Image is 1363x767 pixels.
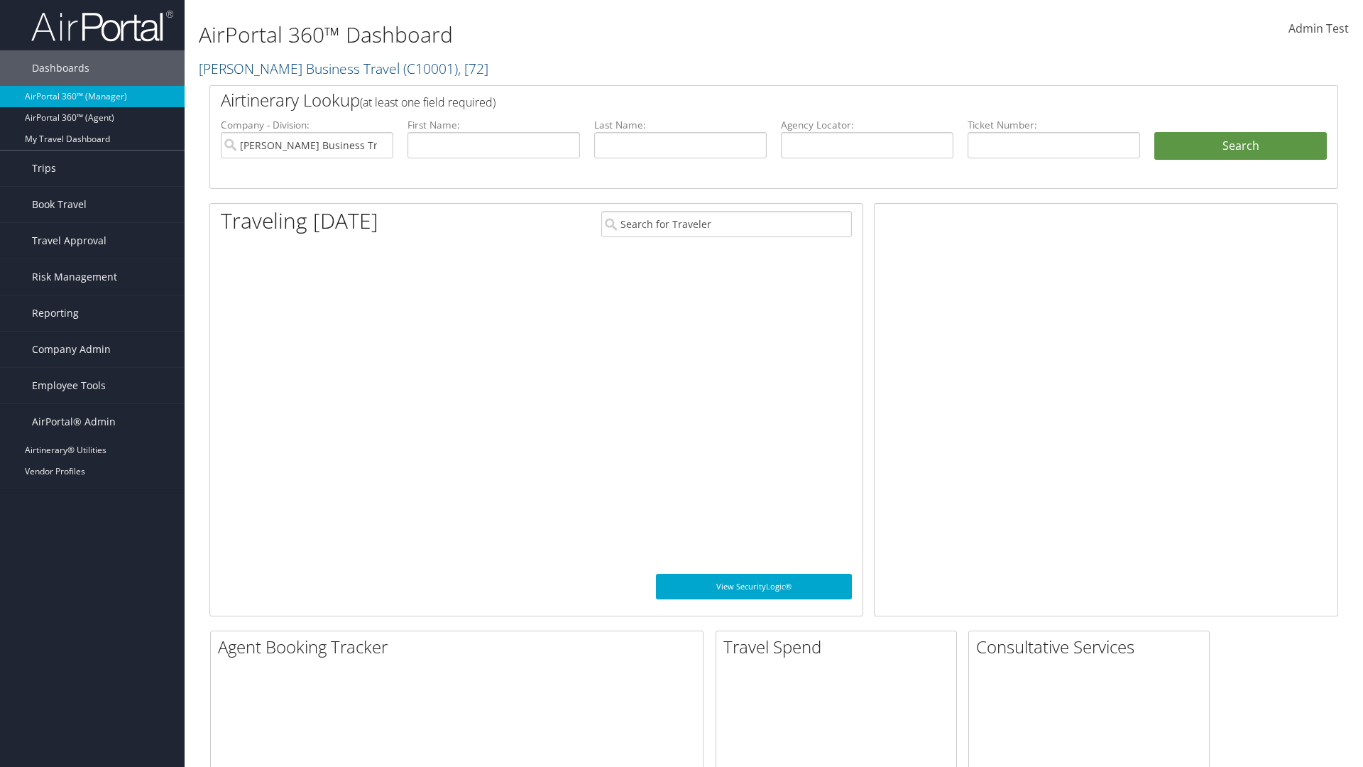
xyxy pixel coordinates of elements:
[403,59,458,78] span: ( C10001 )
[32,151,56,186] span: Trips
[407,118,580,132] label: First Name:
[32,223,106,259] span: Travel Approval
[199,59,488,78] a: [PERSON_NAME] Business Travel
[221,118,393,132] label: Company - Division:
[31,9,173,43] img: airportal-logo.png
[968,118,1140,132] label: Ticket Number:
[221,206,378,236] h1: Traveling [DATE]
[32,50,89,86] span: Dashboards
[976,635,1209,659] h2: Consultative Services
[1154,132,1327,161] button: Search
[32,187,87,222] span: Book Travel
[32,259,117,295] span: Risk Management
[656,574,852,599] a: View SecurityLogic®
[594,118,767,132] label: Last Name:
[32,368,106,403] span: Employee Tools
[199,20,965,50] h1: AirPortal 360™ Dashboard
[221,88,1233,112] h2: Airtinerary Lookup
[32,295,79,331] span: Reporting
[781,118,953,132] label: Agency Locator:
[458,59,488,78] span: , [ 72 ]
[1288,7,1349,51] a: Admin Test
[1288,21,1349,36] span: Admin Test
[360,94,496,110] span: (at least one field required)
[32,332,111,367] span: Company Admin
[601,211,852,237] input: Search for Traveler
[723,635,956,659] h2: Travel Spend
[218,635,703,659] h2: Agent Booking Tracker
[32,404,116,440] span: AirPortal® Admin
